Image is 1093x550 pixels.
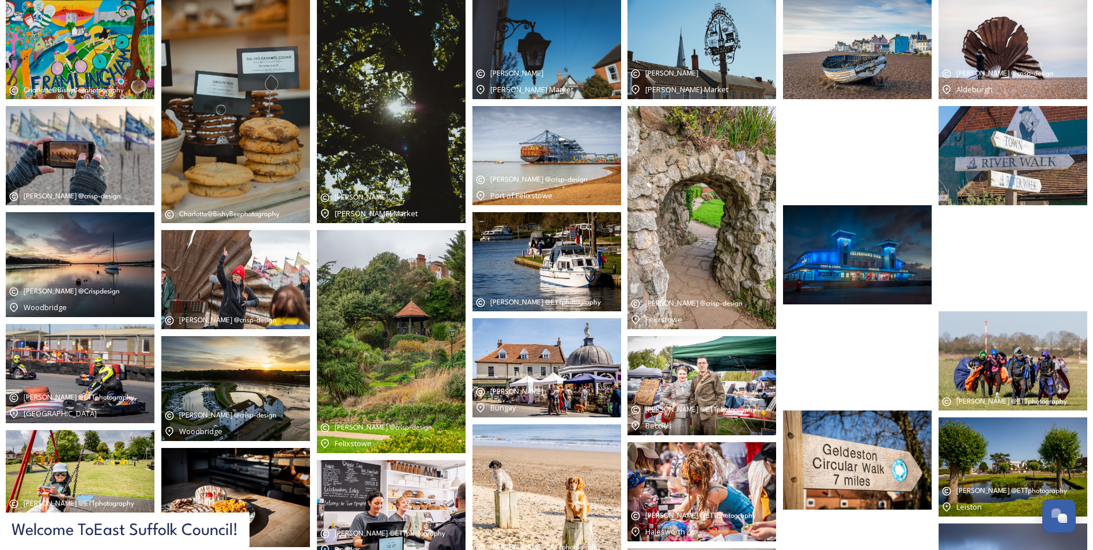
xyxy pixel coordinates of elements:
span: [PERSON_NAME] @crisp-design [645,300,743,307]
span: [PERSON_NAME] @crisp-design [801,169,898,176]
span: Felixstowe Pier [801,389,853,399]
span: [PERSON_NAME] @crisp-design [490,176,588,183]
img: mary%40ettphotography.co.uk-River-Views-4.JPG [472,212,621,311]
img: mary%40ettphotography.co.uk-Leiston-Thorpeness-144.jpg [939,417,1087,517]
span: [PERSON_NAME] Market [490,84,573,95]
img: 20cdc64a-d095-493b-9072-7dd7bcb03672.jpg [939,106,1087,205]
img: DSC_8270.jpg [627,106,776,329]
span: [PERSON_NAME] @crisp-design [335,424,432,431]
span: [PERSON_NAME] @crisp-design [801,375,898,382]
span: [PERSON_NAME] @ETTphotography [335,530,445,537]
span: [PERSON_NAME] [490,70,543,77]
img: mary%40ettphotography.co.uk-UK-Parachuting-Beccles-94.JPG [939,311,1087,410]
span: [PERSON_NAME] [490,389,543,395]
span: Beccles [645,420,672,431]
span: [PERSON_NAME] Market [645,84,728,95]
span: [PERSON_NAME] @crisp-design [179,317,277,324]
span: [PERSON_NAME] @ETTphotography [956,398,1067,405]
img: mary%40ettphotography.co.uk-Bungay-Garden-Market-41.jpg [472,318,621,417]
span: [PERSON_NAME] @ETTphotography [956,488,1067,495]
span: [PERSON_NAME] @crisp-design [956,276,1054,282]
img: mary%40ettphotography.co.uk-Beccles-Antiques-Fair-7.jpg [627,336,776,435]
img: mary%40ettphotography.co.uk-INK-Festival-72.jpg [627,442,776,541]
img: mary%40ettphotography.co.uk-Leiston-Thorpeness-33.jpg [6,430,154,529]
span: Port of Felixstowe [490,190,553,201]
img: james%40crisp-design.co.uk-DSC_3453.jpg [161,230,310,329]
span: [PERSON_NAME] @ETTphotography [24,500,134,507]
span: Aldeburgh [801,183,837,194]
span: Charlotte@BishyBeephotography [179,211,279,218]
span: Woodbridge [179,426,222,436]
span: Felixstowe [335,438,372,449]
span: Welcome To East Suffolk Council ! [12,523,238,539]
span: [PERSON_NAME] Market [335,208,418,219]
span: [PERSON_NAME] @ETTphotography [645,406,756,413]
span: Halesworth [645,526,685,537]
button: Open Chat [1042,499,1076,533]
img: Woodbridge_JamesCrisp_032025%20(62).jpg [6,212,154,317]
img: 91a56901-eb4d-48ce-bfc9-e8dd398adac8.jpg [783,410,932,510]
img: Woodbridge_JamesCrisp_032025%20(137).jpg [161,336,310,441]
img: mary%40ettphotography.co.uk-Ellough-Racetrack-Karting-26.JPG [6,324,154,423]
span: Woodbridge [956,289,1000,300]
span: [PERSON_NAME] [335,194,388,201]
span: Charlotte@BishyBeephotography [24,87,124,94]
span: [PERSON_NAME] [645,70,698,77]
span: [PERSON_NAME] @ETTphotography [24,394,134,401]
span: [PERSON_NAME] @ETTphotography [490,299,601,306]
span: [PERSON_NAME] @crisp-design [956,70,1054,77]
img: DSC_8468.jpg [472,106,621,205]
img: d60be6c5-c2b6-4af7-84a1-54f0f8b4959c.jpg [783,205,932,304]
span: Bungay [490,402,516,413]
span: [GEOGRAPHIC_DATA] [24,408,97,419]
img: james%40crisp-design.co.uk-DSC_0957.jpg [6,106,154,205]
span: Aldeburgh [956,84,993,95]
span: Woodbridge [24,302,67,312]
span: [PERSON_NAME] @Crispdesign [24,288,120,295]
span: Felixstowe [645,314,682,325]
span: [PERSON_NAME] @crisp-design [24,193,121,200]
img: mary%40ettphotography.co.uk-Farmhouse-Bakery-4.JPG [161,448,310,547]
img: DSC_8297.jpg [317,230,466,453]
span: [PERSON_NAME] @crisp-design [179,412,277,419]
span: [PERSON_NAME] @ETTphotography [645,513,756,519]
span: Leiston [956,502,982,512]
